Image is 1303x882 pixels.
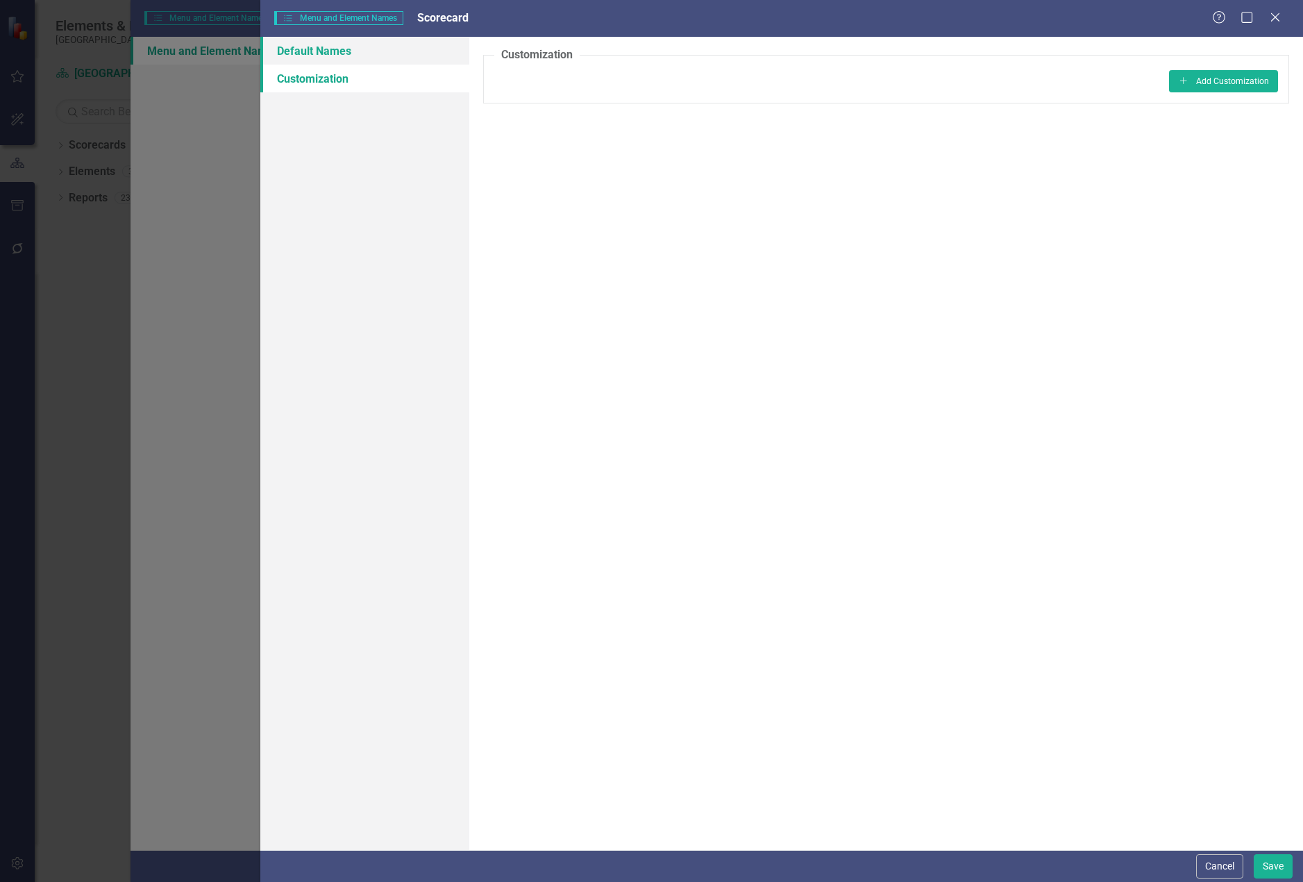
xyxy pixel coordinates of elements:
span: Scorecard [417,11,469,24]
span: Menu and Element Names [274,11,403,25]
button: Save [1254,854,1293,879]
legend: Customization [494,47,580,63]
a: Default Names [260,37,469,65]
button: Add Customization [1169,70,1278,92]
button: Cancel [1196,854,1243,879]
a: Customization [260,65,469,92]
